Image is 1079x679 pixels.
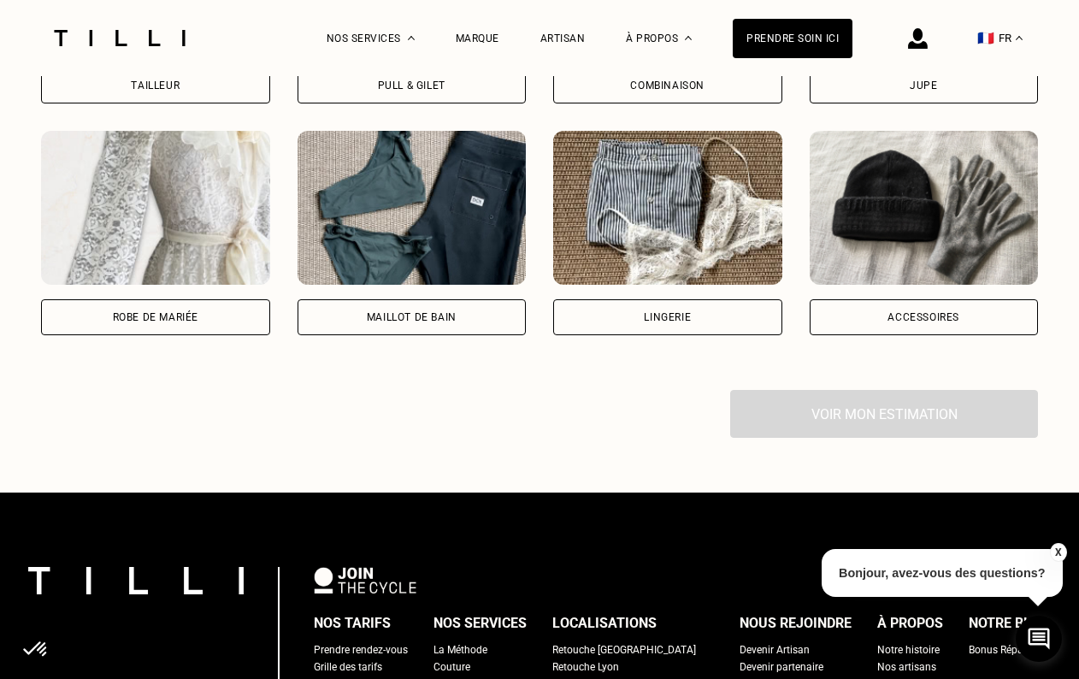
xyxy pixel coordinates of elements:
[298,131,527,285] img: Tilli retouche votre Maillot de bain
[685,36,692,40] img: Menu déroulant à propos
[553,131,782,285] img: Tilli retouche votre Lingerie
[28,567,244,593] img: logo Tilli
[910,80,937,91] div: Jupe
[552,658,619,676] a: Retouche Lyon
[740,611,852,636] div: Nous rejoindre
[877,611,943,636] div: À propos
[433,611,527,636] div: Nos services
[314,567,416,593] img: logo Join The Cycle
[908,28,928,49] img: icône connexion
[433,641,487,658] a: La Méthode
[1016,36,1023,40] img: menu déroulant
[969,611,1050,636] div: Notre blog
[552,641,696,658] a: Retouche [GEOGRAPHIC_DATA]
[314,641,408,658] a: Prendre rendez-vous
[314,611,391,636] div: Nos tarifs
[552,611,657,636] div: Localisations
[367,312,457,322] div: Maillot de bain
[877,641,940,658] a: Notre histoire
[378,80,445,91] div: Pull & gilet
[433,658,470,676] a: Couture
[408,36,415,40] img: Menu déroulant
[41,131,270,285] img: Tilli retouche votre Robe de mariée
[113,312,198,322] div: Robe de mariée
[877,658,936,676] a: Nos artisans
[314,658,382,676] a: Grille des tarifs
[977,30,994,46] span: 🇫🇷
[810,131,1039,285] img: Tilli retouche votre Accessoires
[740,658,823,676] a: Devenir partenaire
[644,312,691,322] div: Lingerie
[630,80,705,91] div: Combinaison
[822,549,1063,597] p: Bonjour, avez-vous des questions?
[733,19,852,58] a: Prendre soin ici
[887,312,959,322] div: Accessoires
[540,32,586,44] a: Artisan
[740,641,810,658] a: Devenir Artisan
[48,30,192,46] img: Logo du service de couturière Tilli
[131,80,180,91] div: Tailleur
[456,32,499,44] a: Marque
[969,641,1051,658] a: Bonus Réparation
[1049,543,1066,562] button: X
